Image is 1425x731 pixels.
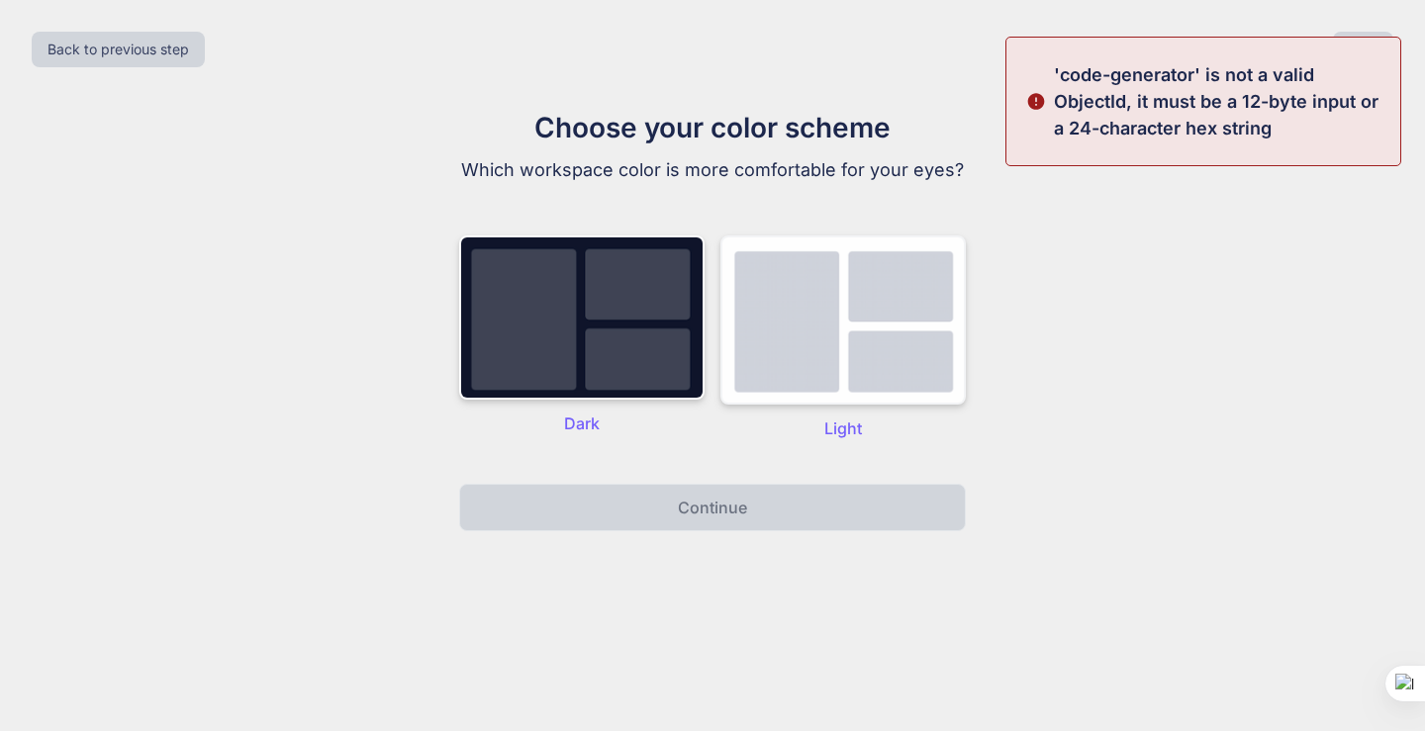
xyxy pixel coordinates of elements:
button: Skip [1333,32,1393,67]
p: 'code-generator' is not a valid ObjectId, it must be a 12-byte input or a 24-character hex string [1054,61,1388,141]
button: Continue [459,484,966,531]
p: Continue [678,496,747,519]
img: dark [459,235,705,400]
img: alert [1026,61,1046,141]
p: Light [720,416,966,440]
h1: Choose your color scheme [380,107,1045,148]
p: Dark [459,411,705,435]
button: Back to previous step [32,32,205,67]
img: dark [720,235,966,405]
p: Which workspace color is more comfortable for your eyes? [380,156,1045,184]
